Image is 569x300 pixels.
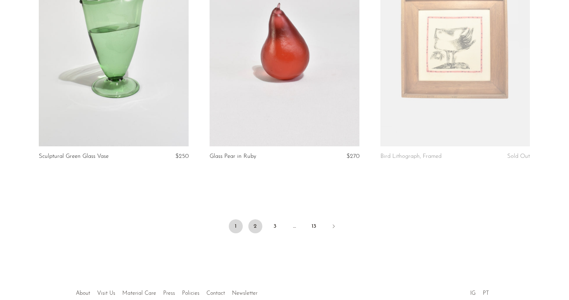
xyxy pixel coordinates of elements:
a: 2 [248,219,262,233]
a: 3 [268,219,282,233]
a: Glass Pear in Ruby [210,153,256,160]
span: 1 [229,219,243,233]
a: Press [163,291,175,296]
span: Sold Out [507,153,530,159]
a: About [76,291,90,296]
a: IG [470,291,476,296]
a: Material Care [122,291,156,296]
a: 13 [307,219,321,233]
span: … [287,219,301,233]
a: Next [327,219,341,235]
span: $270 [346,153,359,159]
ul: Quick links [72,285,261,298]
ul: Social Medias [467,285,493,298]
a: Bird Lithograph, Framed [380,153,442,160]
a: Contact [206,291,225,296]
a: Visit Us [97,291,115,296]
a: PT [483,291,489,296]
a: Policies [182,291,199,296]
a: Sculptural Green Glass Vase [39,153,109,160]
span: $250 [175,153,189,159]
